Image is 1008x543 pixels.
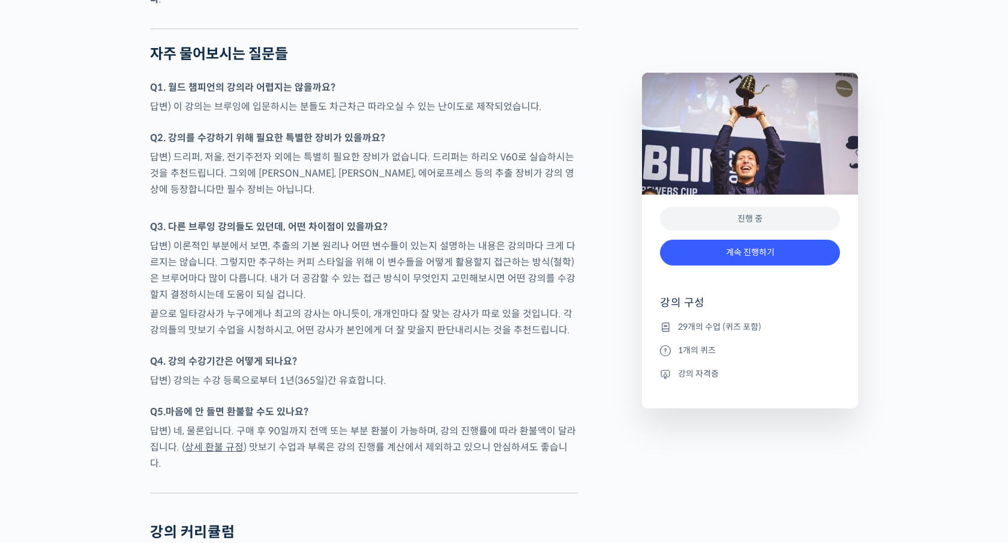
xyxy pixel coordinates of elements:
[185,399,200,408] span: 설정
[150,355,297,368] strong: Q4. 강의 수강기간은 어떻게 되나요?
[150,372,578,389] p: 답변) 강의는 수강 등록으로부터 1년(365일)간 유효합니다.
[185,441,244,454] a: 상세 환불 규정
[660,240,840,265] a: 계속 진행하기
[79,381,155,411] a: 대화
[155,381,230,411] a: 설정
[150,306,578,338] p: 끝으로 일타강사가 누구에게나 최고의 강사는 아니듯이, 개개인마다 잘 맞는 강사가 따로 있을 것입니다. 각 강의들의 맛보기 수업을 시청하시고, 어떤 강사가 본인에게 더 잘 맞을...
[4,381,79,411] a: 홈
[150,238,578,303] p: 답변) 이론적인 부분에서 보면, 추출의 기본 원리나 어떤 변수들이 있는지 설명하는 내용은 강의마다 크게 다르지는 않습니다. 그렇지만 추구하는 커피 스타일을 위해 이 변수들을 ...
[150,524,235,541] h2: 강의 커리큘럼
[110,399,124,409] span: 대화
[150,132,385,144] strong: Q2. 강의를 수강하기 위해 필요한 특별한 장비가 있을까요?
[660,343,840,357] li: 1개의 퀴즈
[150,99,578,115] p: 답변) 이 강의는 브루잉에 입문하시는 분들도 차근차근 따라오실 수 있는 난이도로 제작되었습니다.
[660,296,840,320] h4: 강의 구성
[660,366,840,381] li: 강의 자격증
[150,220,388,233] strong: Q3. 다른 브루잉 강의들도 있던데, 어떤 차이점이 있을까요?
[150,45,288,63] strong: 자주 물어보시는 질문들
[660,320,840,334] li: 29개의 수업 (퀴즈 포함)
[150,423,578,472] p: 답변) 네, 물론입니다. 구매 후 90일까지 전액 또는 부분 환불이 가능하며, 강의 진행률에 따라 환불액이 달라집니다. ( ) 맛보기 수업과 부록은 강의 진행률 계산에서 제외...
[660,207,840,231] div: 진행 중
[166,405,308,418] strong: 마음에 안 들면 환불할 수도 있나요?
[150,81,335,94] strong: Q1. 월드 챔피언의 강의라 어렵지는 않을까요?
[150,149,578,198] p: 답변) 드리퍼, 저울, 전기주전자 외에는 특별히 필요한 장비가 없습니다. 드리퍼는 하리오 V60로 실습하시는 것을 추천드립니다. 그외에 [PERSON_NAME], [PERSO...
[150,405,308,418] strong: Q5.
[38,399,45,408] span: 홈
